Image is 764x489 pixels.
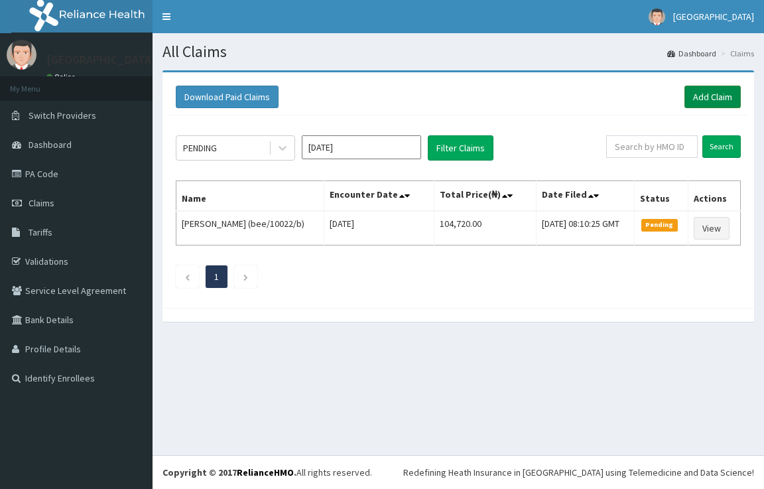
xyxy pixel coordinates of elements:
[428,135,493,161] button: Filter Claims
[641,219,678,231] span: Pending
[434,181,537,212] th: Total Price(₦)
[434,211,537,245] td: 104,720.00
[403,466,754,479] div: Redefining Heath Insurance in [GEOGRAPHIC_DATA] using Telemedicine and Data Science!
[606,135,698,158] input: Search by HMO ID
[702,135,741,158] input: Search
[7,40,36,70] img: User Image
[162,43,754,60] h1: All Claims
[29,139,72,151] span: Dashboard
[694,217,730,240] a: View
[183,141,217,155] div: PENDING
[29,226,52,238] span: Tariffs
[324,181,434,212] th: Encounter Date
[153,455,764,489] footer: All rights reserved.
[46,54,156,66] p: [GEOGRAPHIC_DATA]
[536,211,634,245] td: [DATE] 08:10:25 GMT
[688,181,741,212] th: Actions
[684,86,741,108] a: Add Claim
[243,271,249,283] a: Next page
[162,466,296,478] strong: Copyright © 2017 .
[718,48,754,59] li: Claims
[176,211,324,245] td: [PERSON_NAME] (bee/10022/b)
[214,271,219,283] a: Page 1 is your current page
[635,181,688,212] th: Status
[176,181,324,212] th: Name
[324,211,434,245] td: [DATE]
[237,466,294,478] a: RelianceHMO
[673,11,754,23] span: [GEOGRAPHIC_DATA]
[29,197,54,209] span: Claims
[184,271,190,283] a: Previous page
[667,48,716,59] a: Dashboard
[46,72,78,82] a: Online
[302,135,421,159] input: Select Month and Year
[176,86,279,108] button: Download Paid Claims
[29,109,96,121] span: Switch Providers
[649,9,665,25] img: User Image
[536,181,634,212] th: Date Filed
